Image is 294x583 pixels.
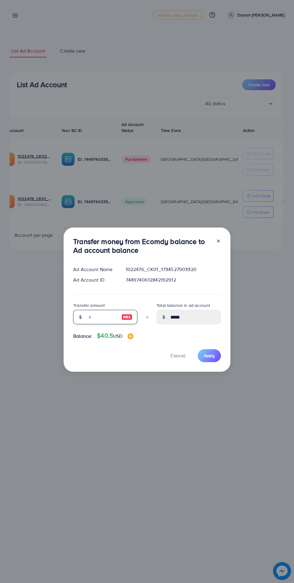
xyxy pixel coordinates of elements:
button: Apply [198,349,221,362]
button: Cancel [163,349,193,362]
h4: $40.5 [97,332,133,340]
img: image [127,333,133,339]
img: image [121,313,132,321]
label: Transfer amount [73,302,105,308]
span: USD [113,333,122,339]
div: 1022476_CK01_1734527903320 [121,266,226,273]
span: Apply [204,353,215,359]
span: Balance: [73,333,92,340]
div: Ad Account Name [68,266,121,273]
span: Cancel [170,352,185,359]
h3: Transfer money from Ecomdy balance to Ad account balance [73,237,211,255]
div: Ad Account ID [68,276,121,283]
div: 7449740612842192912 [121,276,226,283]
label: Total balance in ad account [157,302,210,308]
